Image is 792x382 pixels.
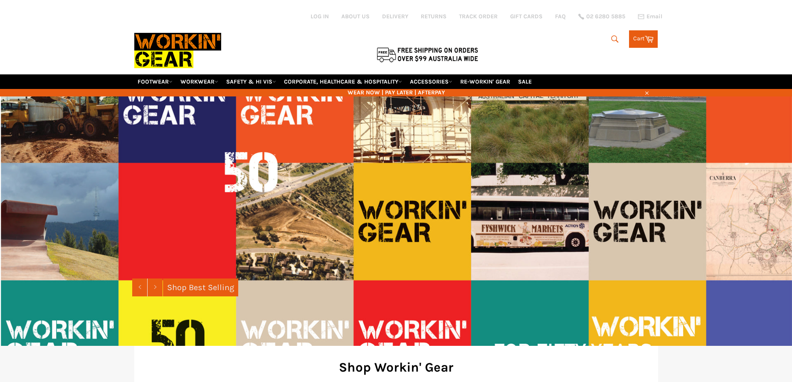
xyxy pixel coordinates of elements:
[421,12,447,20] a: RETURNS
[375,46,479,63] img: Flat $9.95 shipping Australia wide
[646,14,662,20] span: Email
[407,74,456,89] a: ACCESSORIES
[586,14,625,20] span: 02 6280 5885
[555,12,566,20] a: FAQ
[457,74,513,89] a: RE-WORKIN' GEAR
[147,358,646,376] h2: Shop Workin' Gear
[281,74,405,89] a: CORPORATE, HEALTHCARE & HOSPITALITY
[629,30,658,48] a: Cart
[510,12,543,20] a: GIFT CARDS
[134,74,176,89] a: FOOTWEAR
[223,74,279,89] a: SAFETY & HI VIS
[163,278,238,296] a: Shop Best Selling
[515,74,535,89] a: SALE
[638,13,662,20] a: Email
[341,12,370,20] a: ABOUT US
[459,12,498,20] a: TRACK ORDER
[382,12,408,20] a: DELIVERY
[311,13,329,20] a: Log in
[177,74,222,89] a: WORKWEAR
[134,89,658,96] span: WEAR NOW | PAY LATER | AFTERPAY
[134,27,221,74] img: Workin Gear leaders in Workwear, Safety Boots, PPE, Uniforms. Australia's No.1 in Workwear
[578,14,625,20] a: 02 6280 5885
